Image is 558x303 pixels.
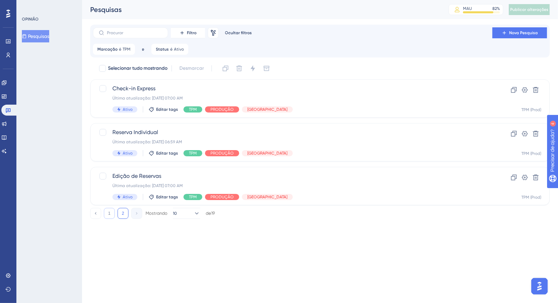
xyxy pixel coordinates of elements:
font: TPM (Prod) [521,195,541,200]
font: é [119,47,121,52]
font: Editar tags [156,195,178,199]
font: Editar tags [156,151,178,156]
font: TPM (Prod) [521,107,541,112]
button: Editar tags [149,107,178,112]
font: Última atualização: [DATE] 06:59 AM [112,140,182,144]
font: Editar tags [156,107,178,112]
font: de [206,211,211,216]
font: 82 [492,6,497,11]
button: e [138,44,149,55]
font: PRODUÇÃO [210,107,234,112]
font: Mostrando [146,211,167,216]
font: [GEOGRAPHIC_DATA] [247,195,287,199]
font: % [497,6,500,11]
font: 19 [211,211,215,216]
font: Pesquisas [90,5,122,14]
font: Selecionar tudo mostrando [108,65,167,71]
font: PRODUÇÃO [210,195,234,199]
font: OPINIÃO [22,17,39,22]
font: Ativo [174,47,184,52]
font: PRODUÇÃO [210,151,234,156]
font: Filtro [187,30,196,35]
button: Editar tags [149,194,178,200]
font: Check-in Express [112,85,155,92]
font: TPM (Prod) [521,151,541,156]
font: Nova Pesquisa [509,30,538,35]
font: TPM [189,195,197,199]
font: 10 [173,211,177,216]
button: Editar tags [149,150,178,156]
font: [GEOGRAPHIC_DATA] [247,107,287,112]
button: 2 [118,208,128,219]
button: Nova Pesquisa [492,27,547,38]
font: [GEOGRAPHIC_DATA] [247,151,287,156]
button: Ocultar filtros [221,27,256,38]
font: Pesquisas [28,34,49,39]
font: é [170,47,173,52]
font: TPM [189,107,197,112]
font: Status [156,47,169,52]
button: 1 [104,208,115,219]
font: Marcação [97,47,118,52]
font: Ocultar filtros [225,30,252,35]
input: Procurar [107,30,162,35]
font: 1 [108,211,111,216]
font: Reserva Individual [112,129,158,135]
font: Precisar de ajuda? [16,3,59,8]
font: Publicar alterações [510,7,548,12]
button: 10 [173,208,200,219]
iframe: Iniciador do Assistente de IA do UserGuiding [529,276,550,297]
font: e [142,47,145,52]
font: Última atualização: [DATE] 07:00 AM [112,96,183,101]
font: MAU [463,6,472,11]
font: Desmarcar [179,65,204,71]
font: Última atualização: [DATE] 07:00 AM [112,183,183,188]
button: Pesquisas [22,30,49,42]
font: Ativo [123,195,133,199]
font: 4 [64,4,66,8]
font: TPM [123,47,131,52]
button: Publicar alterações [509,4,550,15]
font: 2 [122,211,124,216]
font: Edição de Reservas [112,173,161,179]
button: Filtro [171,27,205,38]
font: Ativo [123,151,133,156]
font: Ativo [123,107,133,112]
button: Desmarcar [176,62,207,75]
font: TPM [189,151,197,156]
